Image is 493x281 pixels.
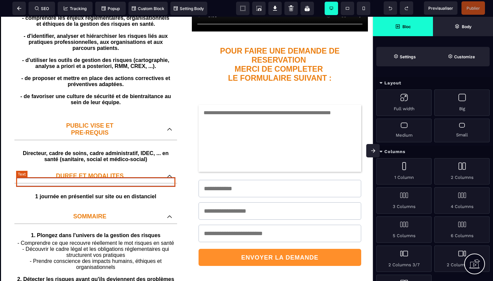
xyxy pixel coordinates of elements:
div: Small [434,119,490,142]
div: 2 Columns 3/7 [376,245,432,272]
span: Preview [424,1,457,15]
div: 4 Columns [434,187,490,214]
div: 1 Column [376,158,432,185]
div: Layout [373,77,493,89]
span: Screenshot [252,2,266,15]
b: POUR FAIRE UNE DEMANDE DE RESERVATION MERCI DE COMPLETER LE FORMULAIRE SUIVANT : [220,30,342,66]
strong: Settings [400,54,416,59]
p: DUREE ET MODALITES [19,156,160,163]
div: 2 Columns [434,158,490,185]
text: Directeur, cadre de soins, cadre administratif, IDEC, ... en santé (sanitaire, social et médico-s... [19,132,172,147]
b: 2. Détecter les risques avant qu'ils deviennent des problèmes [17,260,174,265]
text: 1 journée en présentiel sur site ou en distanciel [16,175,175,185]
span: Custom Block [132,6,164,11]
span: Settings [376,47,433,66]
div: Full width [376,89,432,116]
div: Medium [376,119,432,142]
span: Publier [467,6,480,11]
span: View components [236,2,250,15]
span: - Comprendre ce que recouvre réellement le mot risques en santé - Découvrir le cadre légal et les... [17,223,174,253]
span: SEO [35,6,49,11]
b: 1. Plongez dans l'univers de la gestion des risques [31,216,160,221]
span: Previsualiser [428,6,453,11]
div: 6 Columns [434,216,490,243]
button: ENVOYER LA DEMANDE [199,232,361,249]
span: Open Blocks [373,17,433,36]
strong: Bloc [402,24,411,29]
p: SOMMAIRE [19,196,160,203]
span: Open Style Manager [433,47,490,66]
p: PUBLIC VISE ET PRE-REQUIS [19,106,160,120]
div: 5 Columns [376,216,432,243]
span: Popup [102,6,120,11]
div: 2 Columns 7/3 [434,245,490,272]
div: Columns [373,146,493,158]
strong: Body [462,24,472,29]
span: Tracking [64,6,87,11]
div: Big [434,89,490,116]
div: 3 Columns [376,187,432,214]
span: Setting Body [174,6,204,11]
span: Open Layer Manager [433,17,493,36]
strong: Customize [454,54,475,59]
